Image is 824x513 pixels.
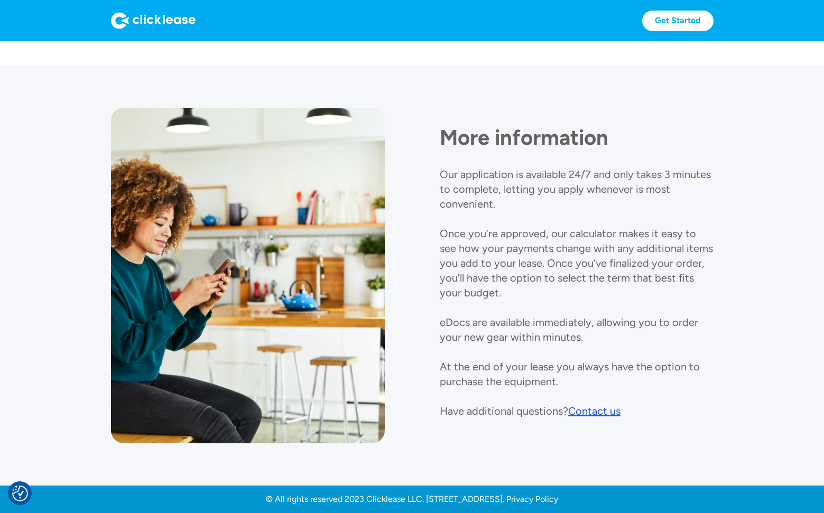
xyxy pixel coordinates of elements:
[568,405,621,417] div: Contact us
[12,486,28,501] img: Revisit consent button
[12,486,28,501] button: Consent Preferences
[568,404,621,418] a: Contact us
[266,494,558,505] a: © All rights reserved 2023 Clicklease LLC. [STREET_ADDRESS]. Privacy Policy
[111,12,196,29] img: Logo
[642,11,714,31] a: Get Started
[440,168,713,417] p: Our application is available 24/7 and only takes 3 minutes to complete, letting you apply wheneve...
[440,125,714,150] h1: More information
